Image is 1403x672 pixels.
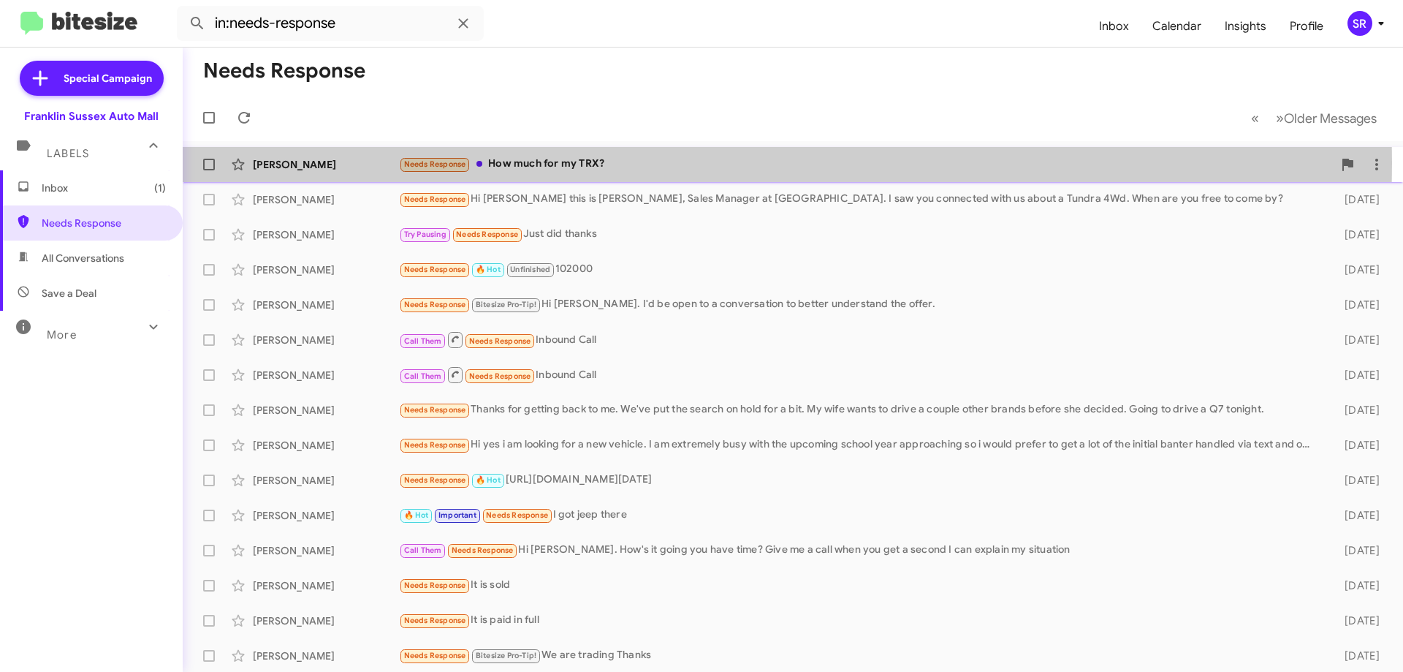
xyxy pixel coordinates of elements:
a: Profile [1278,5,1335,48]
div: I got jeep there [399,507,1321,524]
div: [PERSON_NAME] [253,614,399,628]
span: Call Them [404,371,442,381]
div: [DATE] [1321,473,1391,488]
div: [PERSON_NAME] [253,403,399,418]
span: Older Messages [1284,110,1377,127]
div: Hi [PERSON_NAME] this is [PERSON_NAME], Sales Manager at [GEOGRAPHIC_DATA]. I saw you connected w... [399,191,1321,208]
div: [DATE] [1321,508,1391,523]
div: [PERSON_NAME] [253,192,399,207]
span: » [1276,109,1284,127]
span: Needs Response [404,195,466,204]
div: Just did thanks [399,226,1321,243]
span: Needs Response [404,651,466,660]
div: We are trading Thanks [399,647,1321,664]
span: Needs Response [404,475,466,485]
span: Needs Response [404,440,466,450]
div: [PERSON_NAME] [253,333,399,347]
div: [PERSON_NAME] [253,368,399,382]
span: Needs Response [42,216,166,230]
a: Calendar [1141,5,1213,48]
div: Inbound Call [399,331,1321,349]
div: 102000 [399,261,1321,278]
span: 🔥 Hot [476,475,501,485]
div: Inbound Call [399,366,1321,384]
div: [DATE] [1321,649,1391,663]
div: [DATE] [1321,578,1391,593]
span: (1) [154,181,166,195]
div: [DATE] [1321,227,1391,242]
span: Needs Response [404,581,466,590]
span: Important [438,510,476,520]
div: [DATE] [1321,368,1391,382]
div: [PERSON_NAME] [253,543,399,558]
div: [PERSON_NAME] [253,298,399,312]
span: Bitesize Pro-Tip! [476,651,536,660]
span: Inbox [42,181,166,195]
span: Unfinished [510,265,550,274]
div: How much for my TRX? [399,156,1333,173]
div: [PERSON_NAME] [253,263,399,277]
div: [PERSON_NAME] [253,578,399,593]
div: It is sold [399,577,1321,594]
span: 🔥 Hot [404,510,429,520]
div: [PERSON_NAME] [253,473,399,488]
div: [PERSON_NAME] [253,227,399,242]
button: Next [1267,103,1385,133]
div: Thanks for getting back to me. We've put the search on hold for a bit. My wife wants to drive a c... [399,401,1321,418]
div: [PERSON_NAME] [253,157,399,172]
div: It is paid in full [399,612,1321,629]
span: « [1251,109,1259,127]
div: [PERSON_NAME] [253,649,399,663]
button: SR [1335,11,1387,36]
span: Needs Response [404,300,466,309]
div: [PERSON_NAME] [253,438,399,453]
span: Call Them [404,545,442,555]
span: 🔥 Hot [476,265,501,274]
div: SR [1347,11,1372,36]
span: All Conversations [42,251,124,265]
div: [URL][DOMAIN_NAME][DATE] [399,472,1321,488]
span: Bitesize Pro-Tip! [476,300,536,309]
span: Try Pausing [404,230,446,239]
div: [DATE] [1321,192,1391,207]
span: Labels [47,147,89,160]
div: [DATE] [1321,438,1391,453]
div: Hi yes i am looking for a new vehicle. I am extremely busy with the upcoming school year approach... [399,437,1321,453]
div: [DATE] [1321,614,1391,628]
span: Call Them [404,336,442,346]
span: Needs Response [452,545,514,555]
div: Hi [PERSON_NAME]. How's it going you have time? Give me a call when you get a second I can explai... [399,542,1321,559]
a: Insights [1213,5,1278,48]
div: Franklin Sussex Auto Mall [24,109,159,124]
div: Hi [PERSON_NAME]. I'd be open to a conversation to better understand the offer. [399,296,1321,313]
button: Previous [1242,103,1268,133]
div: [PERSON_NAME] [253,508,399,523]
a: Special Campaign [20,61,164,96]
span: Needs Response [404,159,466,169]
span: Needs Response [456,230,518,239]
span: Special Campaign [64,71,152,86]
span: More [47,328,77,341]
h1: Needs Response [203,59,365,83]
div: [DATE] [1321,403,1391,418]
div: [DATE] [1321,298,1391,312]
span: Needs Response [404,616,466,625]
span: Save a Deal [42,286,96,301]
div: [DATE] [1321,333,1391,347]
span: Needs Response [469,371,531,381]
div: [DATE] [1321,543,1391,558]
span: Needs Response [404,405,466,415]
span: Needs Response [404,265,466,274]
nav: Page navigation example [1243,103,1385,133]
a: Inbox [1087,5,1141,48]
div: [DATE] [1321,263,1391,277]
input: Search [177,6,484,41]
span: Needs Response [469,336,531,346]
span: Needs Response [486,510,548,520]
